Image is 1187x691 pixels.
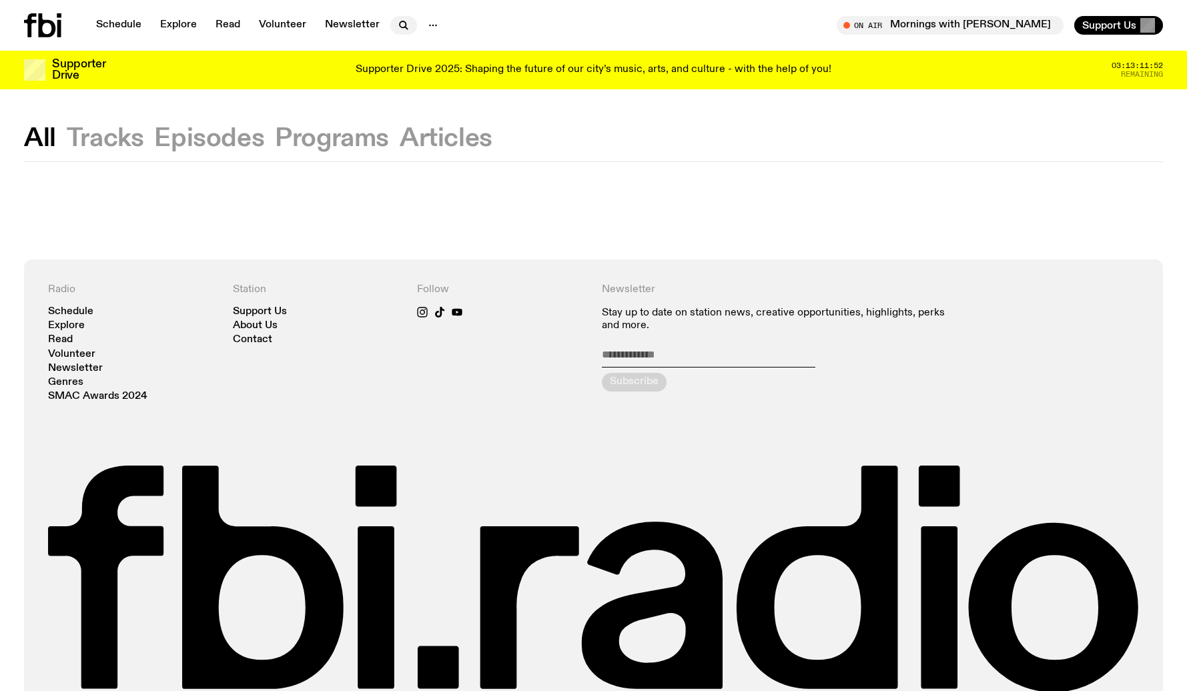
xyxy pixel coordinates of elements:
[48,335,73,345] a: Read
[48,392,147,402] a: SMAC Awards 2024
[48,364,103,374] a: Newsletter
[233,335,272,345] a: Contact
[233,321,278,331] a: About Us
[400,127,492,151] button: Articles
[48,283,217,296] h4: Radio
[52,59,105,81] h3: Supporter Drive
[602,307,955,332] p: Stay up to date on station news, creative opportunities, highlights, perks and more.
[233,283,402,296] h4: Station
[1121,71,1163,78] span: Remaining
[251,16,314,35] a: Volunteer
[356,64,831,76] p: Supporter Drive 2025: Shaping the future of our city’s music, arts, and culture - with the help o...
[1112,62,1163,69] span: 03:13:11:52
[208,16,248,35] a: Read
[837,16,1064,35] button: On AirMornings with [PERSON_NAME] / [PERSON_NAME] [PERSON_NAME] and [PERSON_NAME] interview
[48,321,85,331] a: Explore
[88,16,149,35] a: Schedule
[152,16,205,35] a: Explore
[233,307,287,317] a: Support Us
[1082,19,1136,31] span: Support Us
[67,127,144,151] button: Tracks
[48,350,95,360] a: Volunteer
[417,283,586,296] h4: Follow
[48,378,83,388] a: Genres
[275,127,389,151] button: Programs
[317,16,388,35] a: Newsletter
[602,373,667,392] button: Subscribe
[154,127,264,151] button: Episodes
[24,127,56,151] button: All
[1074,16,1163,35] button: Support Us
[602,283,955,296] h4: Newsletter
[48,307,93,317] a: Schedule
